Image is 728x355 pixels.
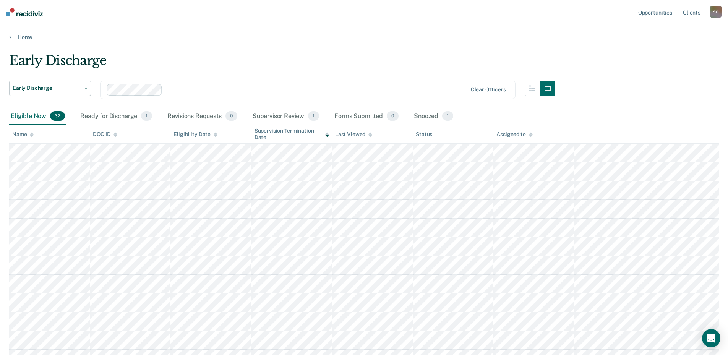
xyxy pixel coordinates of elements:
span: 32 [50,111,65,121]
div: Snoozed1 [412,108,455,125]
span: Early Discharge [13,85,81,91]
img: Recidiviz [6,8,43,16]
div: Supervision Termination Date [255,128,329,141]
span: 0 [387,111,399,121]
div: Eligible Now32 [9,108,66,125]
button: Early Discharge [9,81,91,96]
span: 0 [225,111,237,121]
div: Early Discharge [9,53,555,75]
div: Name [12,131,34,138]
div: Eligibility Date [173,131,217,138]
button: SC [710,6,722,18]
a: Home [9,34,719,41]
div: Status [416,131,432,138]
div: Ready for Discharge1 [79,108,154,125]
div: Last Viewed [335,131,372,138]
div: DOC ID [93,131,117,138]
span: 1 [442,111,453,121]
div: Forms Submitted0 [333,108,400,125]
div: Revisions Requests0 [166,108,238,125]
div: Clear officers [471,86,506,93]
div: Assigned to [496,131,532,138]
div: Supervisor Review1 [251,108,321,125]
span: 1 [141,111,152,121]
div: Open Intercom Messenger [702,329,720,347]
span: 1 [308,111,319,121]
div: S C [710,6,722,18]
